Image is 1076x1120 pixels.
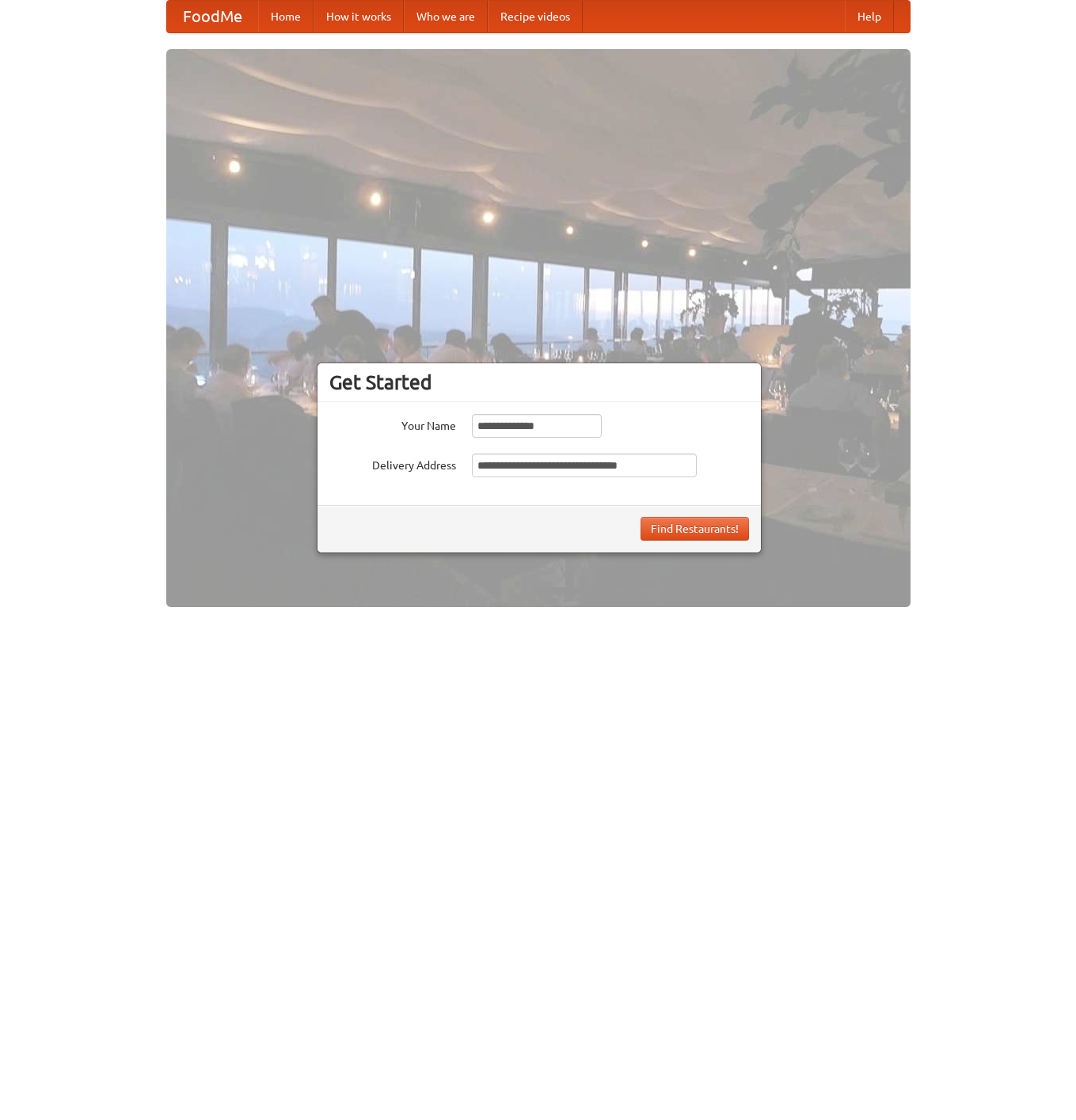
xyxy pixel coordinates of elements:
a: How it works [314,1,404,32]
button: Find Restaurants! [641,517,749,541]
a: Recipe videos [488,1,583,32]
a: Help [845,1,894,32]
a: FoodMe [167,1,258,32]
a: Who we are [404,1,488,32]
h3: Get Started [329,370,749,394]
label: Delivery Address [329,454,456,473]
label: Your Name [329,414,456,434]
a: Home [258,1,314,32]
